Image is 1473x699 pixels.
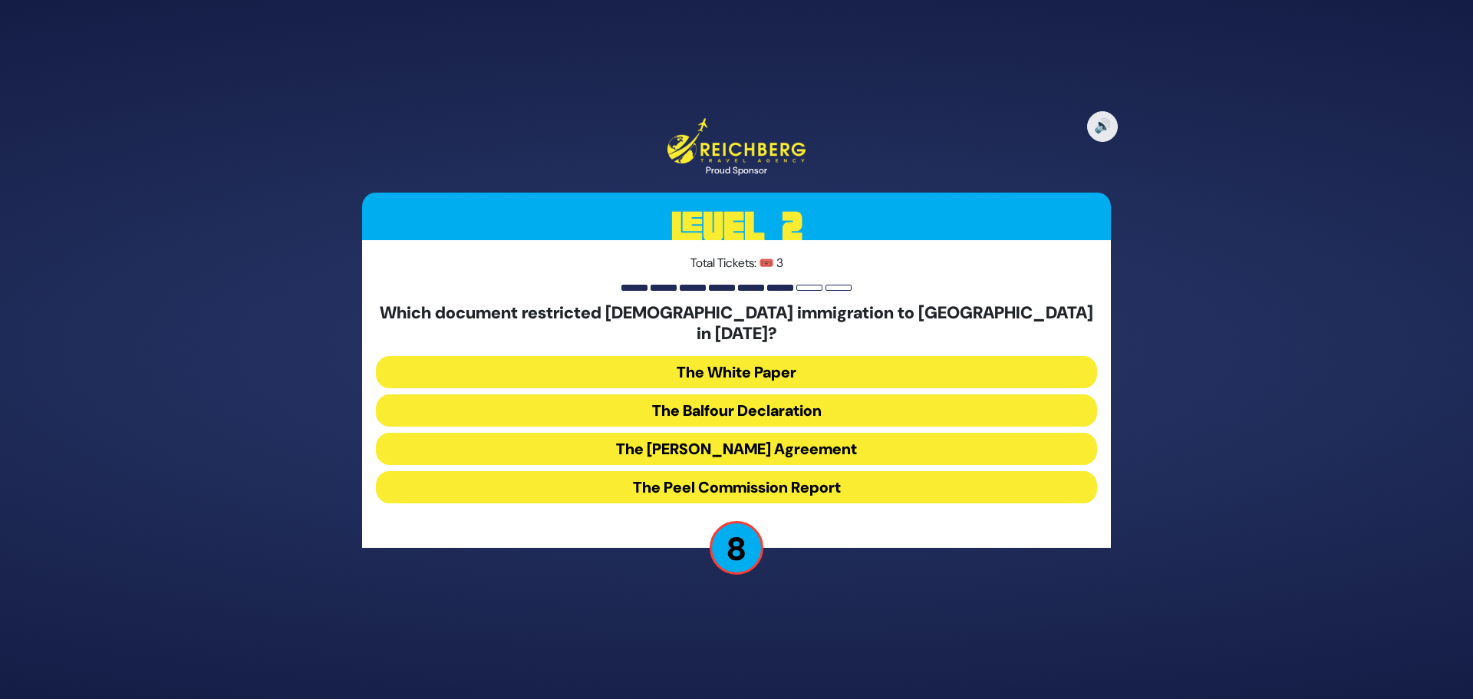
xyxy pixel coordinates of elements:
button: The White Paper [376,356,1097,388]
button: The Balfour Declaration [376,394,1097,427]
img: Reichberg Travel [667,118,806,163]
h5: Which document restricted [DEMOGRAPHIC_DATA] immigration to [GEOGRAPHIC_DATA] in [DATE]? [376,303,1097,344]
button: The [PERSON_NAME] Agreement [376,433,1097,465]
div: Proud Sponsor [667,163,806,177]
p: 8 [710,521,763,575]
button: The Peel Commission Report [376,471,1097,503]
p: Total Tickets: 🎟️ 3 [376,254,1097,272]
h3: Level 2 [362,193,1111,262]
button: 🔊 [1087,111,1118,142]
